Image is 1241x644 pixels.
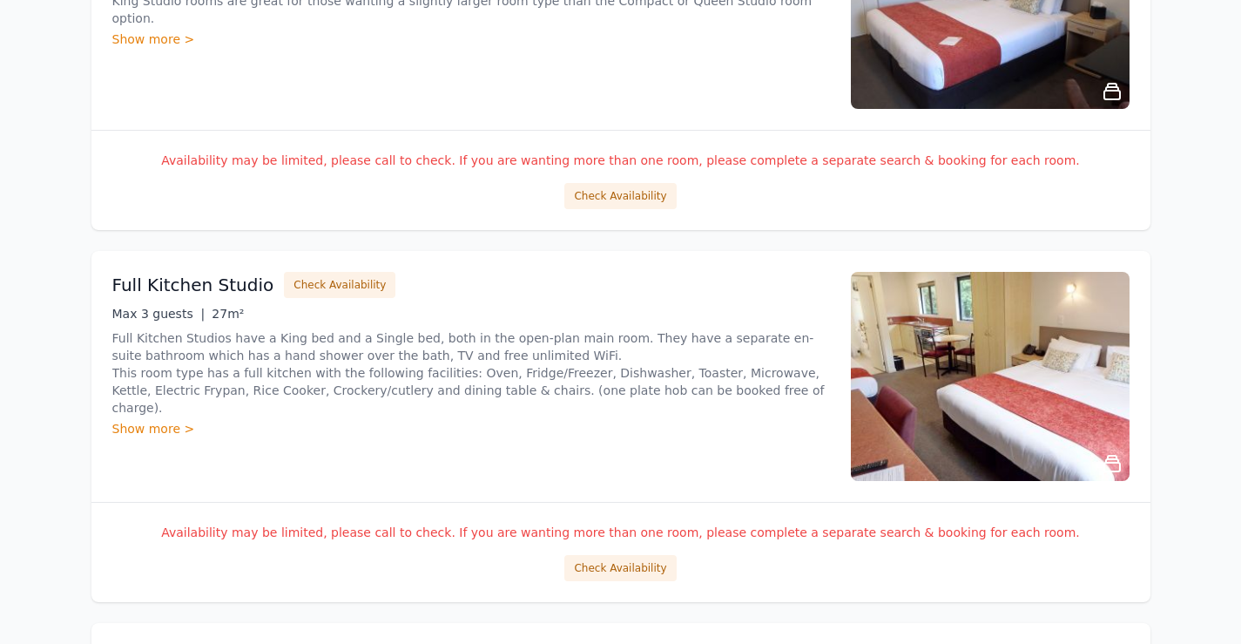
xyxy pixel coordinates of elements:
h3: Full Kitchen Studio [112,273,274,297]
button: Check Availability [564,555,676,581]
p: Full Kitchen Studios have a King bed and a Single bed, both in the open-plan main room. They have... [112,329,830,417]
div: Show more > [112,31,830,48]
button: Check Availability [284,272,395,298]
button: Check Availability [564,183,676,209]
span: 27m² [212,307,244,321]
p: Availability may be limited, please call to check. If you are wanting more than one room, please ... [112,152,1130,169]
span: Max 3 guests | [112,307,206,321]
p: Availability may be limited, please call to check. If you are wanting more than one room, please ... [112,524,1130,541]
div: Show more > [112,420,830,437]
